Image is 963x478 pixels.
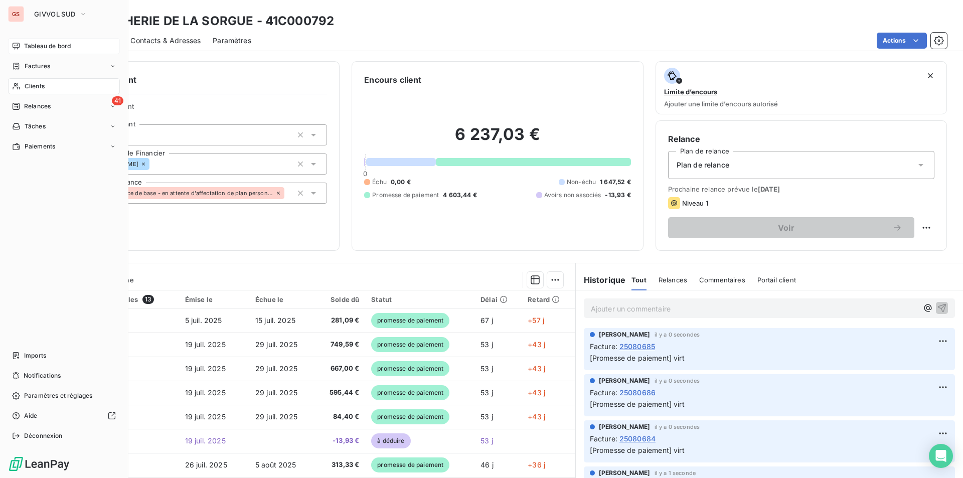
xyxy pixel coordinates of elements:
input: Ajouter une valeur [149,160,157,169]
button: Voir [668,217,914,238]
div: Retard [528,295,569,303]
span: Relances [659,276,687,284]
span: [PERSON_NAME] [599,376,651,385]
span: 5 août 2025 [255,460,296,469]
span: 15 juil. 2025 [255,316,295,325]
span: Tout [631,276,647,284]
span: 0 [363,170,367,178]
span: 313,33 € [321,460,360,470]
button: Actions [877,33,927,49]
span: 19 juil. 2025 [185,340,226,349]
span: Portail client [757,276,796,284]
span: 281,09 € [321,315,360,326]
h6: Encours client [364,74,421,86]
span: 749,59 € [321,340,360,350]
div: Solde dû [321,295,360,303]
span: 53 j [480,364,493,373]
span: 29 juil. 2025 [255,340,297,349]
span: 19 juil. 2025 [185,388,226,397]
span: Commentaires [699,276,745,284]
span: Paramètres [213,36,251,46]
a: Aide [8,408,120,424]
span: Clients [25,82,45,91]
span: 26 juil. 2025 [185,460,227,469]
span: [Promesse de paiement] virt [590,446,685,454]
span: +43 j [528,340,545,349]
span: 84,40 € [321,412,360,422]
span: il y a 0 secondes [655,332,700,338]
span: 13 [142,295,154,304]
span: Tâches [25,122,46,131]
span: 29 juil. 2025 [255,412,297,421]
span: 41 [112,96,123,105]
span: 595,44 € [321,388,360,398]
span: +43 j [528,364,545,373]
span: Limite d’encours [664,88,717,96]
h3: BOUCHERIE DE LA SORGUE - 41C000792 [88,12,334,30]
span: -13,93 € [605,191,630,200]
span: +57 j [528,316,544,325]
img: Logo LeanPay [8,456,70,472]
span: 25080686 [619,387,656,398]
span: promesse de paiement [371,457,449,472]
span: promesse de paiement [371,337,449,352]
h6: Relance [668,133,934,145]
div: Open Intercom Messenger [929,444,953,468]
h6: Informations client [61,74,327,86]
span: Relances [24,102,51,111]
span: [Promesse de paiement] virt [590,354,685,362]
span: Propriétés Client [81,102,327,116]
span: 25080684 [619,433,656,444]
span: Promesse de paiement [372,191,439,200]
span: Prochaine relance prévue le [668,185,934,193]
span: 29 juil. 2025 [255,364,297,373]
span: 67 j [480,316,493,325]
span: Déconnexion [24,431,63,440]
span: 1 647,52 € [600,178,631,187]
span: Imports [24,351,46,360]
span: [PERSON_NAME] [599,422,651,431]
span: promesse de paiement [371,313,449,328]
span: [DATE] [758,185,780,193]
span: 53 j [480,412,493,421]
span: 25080685 [619,341,655,352]
span: 29 juil. 2025 [255,388,297,397]
span: Ajouter une limite d’encours autorisé [664,100,778,108]
span: Voir [680,224,892,232]
span: 4 603,44 € [443,191,477,200]
span: -13,93 € [321,436,360,446]
span: promesse de paiement [371,385,449,400]
span: Plan de relance [677,160,729,170]
span: [PERSON_NAME] [599,468,651,477]
span: GIVVOL SUD [34,10,75,18]
span: [PERSON_NAME] [599,330,651,339]
span: Facture : [590,341,617,352]
span: 667,00 € [321,364,360,374]
span: +36 j [528,460,545,469]
span: Paramètres et réglages [24,391,92,400]
span: 5 juil. 2025 [185,316,222,325]
input: Ajouter une valeur [284,189,292,198]
span: 19 juil. 2025 [185,364,226,373]
span: Paiements [25,142,55,151]
span: Avoirs non associés [544,191,601,200]
span: Niveau 1 [682,199,708,207]
span: Aide [24,411,38,420]
span: 53 j [480,340,493,349]
span: il y a 0 secondes [655,424,700,430]
h6: Historique [576,274,626,286]
span: Factures [25,62,50,71]
div: Émise le [185,295,243,303]
span: Échu [372,178,387,187]
span: Contacts & Adresses [130,36,201,46]
div: Échue le [255,295,309,303]
span: [Promesse de paiement] virt [590,400,685,408]
span: il y a 0 secondes [655,378,700,384]
span: il y a 1 seconde [655,470,696,476]
span: +43 j [528,412,545,421]
span: à déduire [371,433,410,448]
span: promesse de paiement [371,409,449,424]
span: Tableau de bord [24,42,71,51]
span: Notifications [24,371,61,380]
span: 19 juil. 2025 [185,436,226,445]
